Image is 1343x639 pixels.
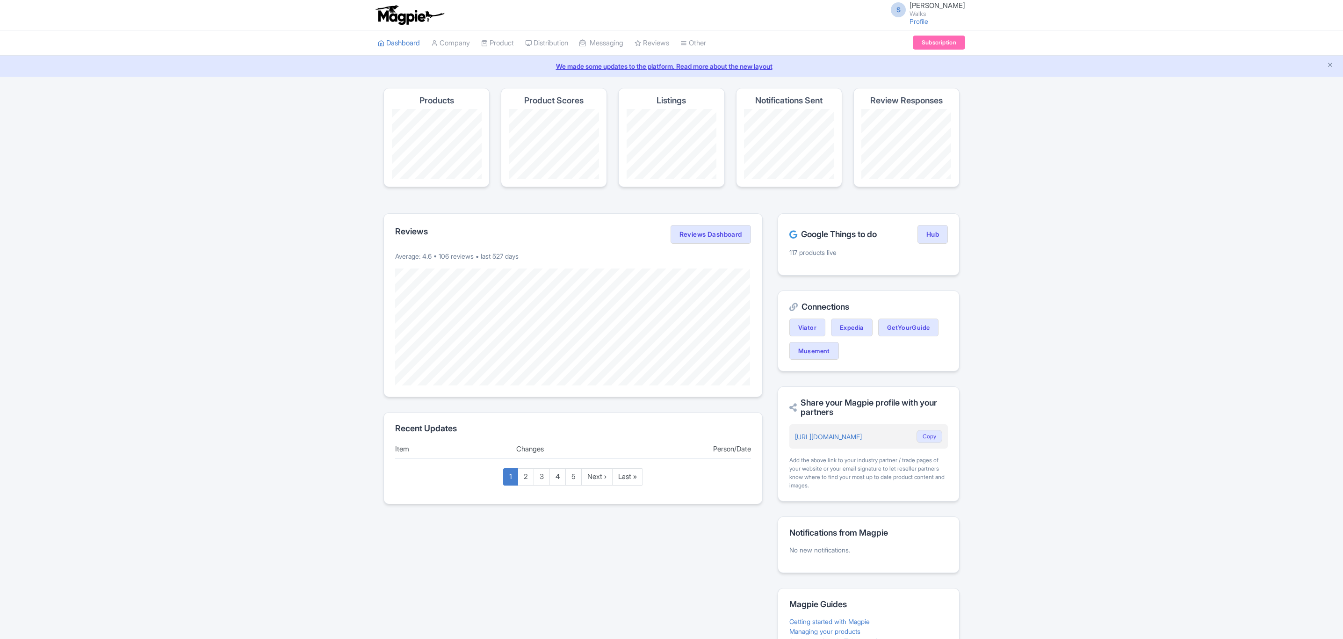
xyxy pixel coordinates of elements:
div: Item [395,444,509,455]
a: Viator [789,319,825,336]
a: Dashboard [378,30,420,56]
a: Managing your products [789,627,860,635]
a: Product [481,30,514,56]
img: logo-ab69f6fb50320c5b225c76a69d11143b.png [373,5,446,25]
a: Profile [910,17,928,25]
p: No new notifications. [789,545,948,555]
a: 4 [549,468,566,486]
h4: Notifications Sent [755,96,823,105]
a: 3 [534,468,550,486]
a: 1 [503,468,518,486]
a: [URL][DOMAIN_NAME] [795,433,862,441]
a: Distribution [525,30,568,56]
p: Average: 4.6 • 106 reviews • last 527 days [395,251,751,261]
h2: Magpie Guides [789,600,948,609]
a: Reviews Dashboard [671,225,751,244]
a: Next › [581,468,613,486]
button: Close announcement [1327,60,1334,71]
div: Person/Date [637,444,751,455]
a: Musement [789,342,839,360]
h2: Connections [789,302,948,312]
button: Copy [917,430,942,443]
a: 2 [518,468,534,486]
h4: Listings [657,96,686,105]
h2: Recent Updates [395,424,751,433]
a: Other [680,30,706,56]
a: Messaging [579,30,623,56]
a: GetYourGuide [878,319,939,336]
a: Reviews [635,30,669,56]
h2: Google Things to do [789,230,877,239]
div: Changes [516,444,630,455]
a: We made some updates to the platform. Read more about the new layout [6,61,1337,71]
span: [PERSON_NAME] [910,1,965,10]
a: Hub [917,225,948,244]
h4: Product Scores [524,96,584,105]
a: Subscription [913,36,965,50]
a: Company [431,30,470,56]
h4: Review Responses [870,96,943,105]
h2: Reviews [395,227,428,236]
h4: Products [419,96,454,105]
small: Walks [910,11,965,17]
p: 117 products live [789,247,948,257]
a: Getting started with Magpie [789,617,870,625]
a: S [PERSON_NAME] Walks [885,2,965,17]
h2: Share your Magpie profile with your partners [789,398,948,417]
div: Add the above link to your industry partner / trade pages of your website or your email signature... [789,456,948,490]
a: 5 [565,468,582,486]
h2: Notifications from Magpie [789,528,948,537]
a: Expedia [831,319,873,336]
a: Last » [612,468,643,486]
span: S [891,2,906,17]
